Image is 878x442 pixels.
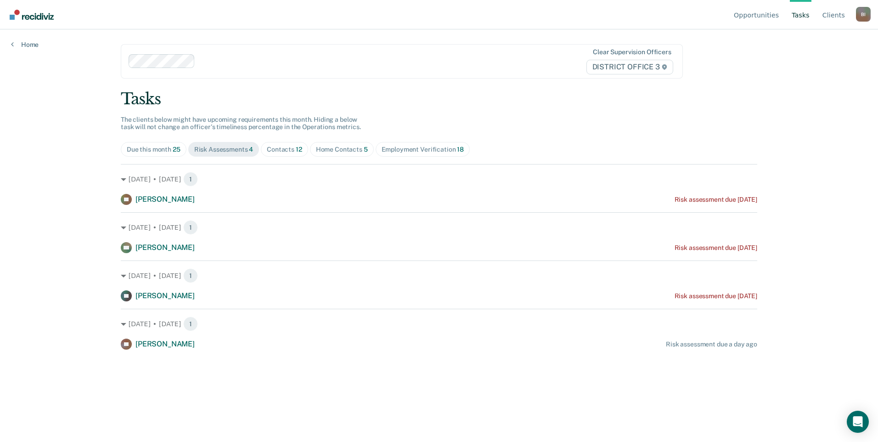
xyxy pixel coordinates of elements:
[675,196,757,204] div: Risk assessment due [DATE]
[121,90,757,108] div: Tasks
[121,172,757,187] div: [DATE] • [DATE] 1
[586,60,673,74] span: DISTRICT OFFICE 3
[135,291,195,300] span: [PERSON_NAME]
[382,146,464,153] div: Employment Verification
[593,48,671,56] div: Clear supervision officers
[11,40,39,49] a: Home
[675,292,757,300] div: Risk assessment due [DATE]
[183,317,198,331] span: 1
[457,146,464,153] span: 18
[249,146,253,153] span: 4
[856,7,871,22] button: Profile dropdown button
[364,146,368,153] span: 5
[856,7,871,22] div: B I
[121,116,361,131] span: The clients below might have upcoming requirements this month. Hiding a below task will not chang...
[183,220,198,235] span: 1
[183,268,198,283] span: 1
[847,411,869,433] div: Open Intercom Messenger
[666,340,757,348] div: Risk assessment due a day ago
[135,195,195,204] span: [PERSON_NAME]
[194,146,253,153] div: Risk Assessments
[121,268,757,283] div: [DATE] • [DATE] 1
[183,172,198,187] span: 1
[121,220,757,235] div: [DATE] • [DATE] 1
[121,317,757,331] div: [DATE] • [DATE] 1
[316,146,368,153] div: Home Contacts
[10,10,54,20] img: Recidiviz
[296,146,302,153] span: 12
[173,146,180,153] span: 25
[267,146,302,153] div: Contacts
[675,244,757,252] div: Risk assessment due [DATE]
[135,340,195,348] span: [PERSON_NAME]
[135,243,195,252] span: [PERSON_NAME]
[127,146,180,153] div: Due this month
